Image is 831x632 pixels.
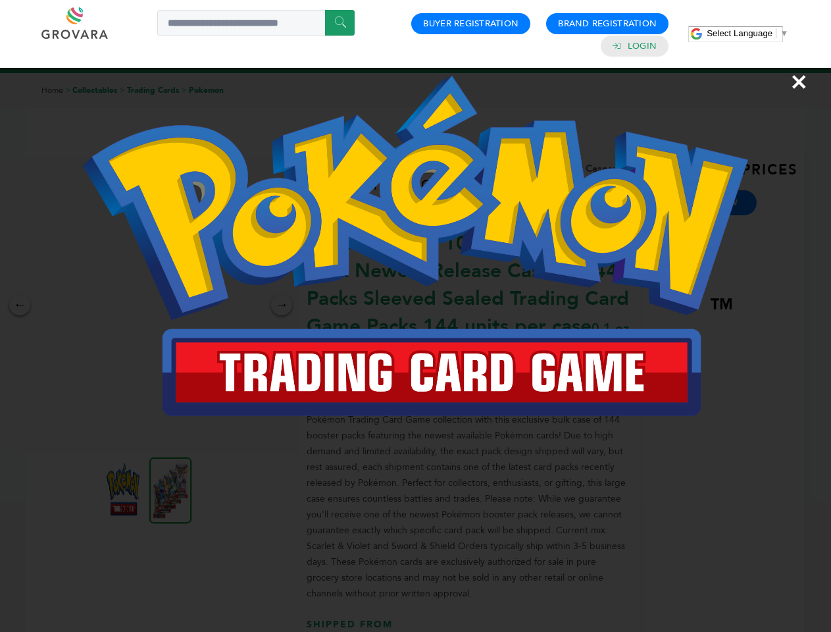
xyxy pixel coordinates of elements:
[707,28,772,38] span: Select Language
[628,40,657,52] a: Login
[790,63,808,100] span: ×
[707,28,788,38] a: Select Language​
[157,10,355,36] input: Search a product or brand...
[423,18,518,30] a: Buyer Registration
[780,28,788,38] span: ▼
[83,76,747,416] img: Image Preview
[558,18,657,30] a: Brand Registration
